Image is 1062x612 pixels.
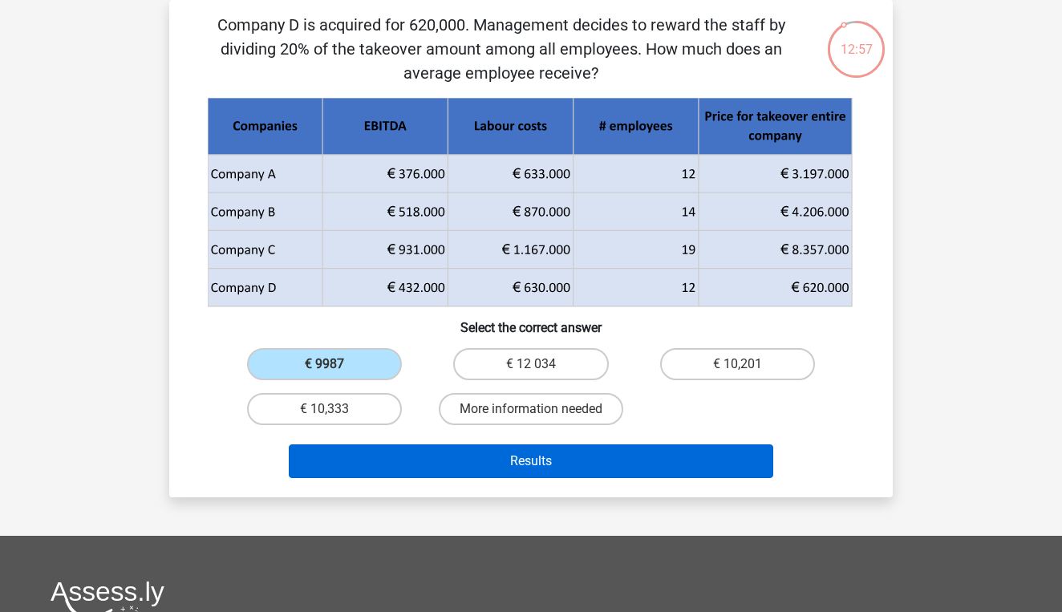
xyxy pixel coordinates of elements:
div: 12:57 [826,19,886,59]
h6: Select the correct answer [195,307,867,335]
label: € 9987 [247,348,402,380]
label: € 10,201 [660,348,815,380]
button: Results [289,444,774,478]
label: € 10,333 [247,393,402,425]
label: More information needed [439,393,623,425]
p: Company D is acquired for 620,000. Management decides to reward the staff by dividing 20% ​​of th... [195,13,807,85]
label: € 12 034 [453,348,608,380]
